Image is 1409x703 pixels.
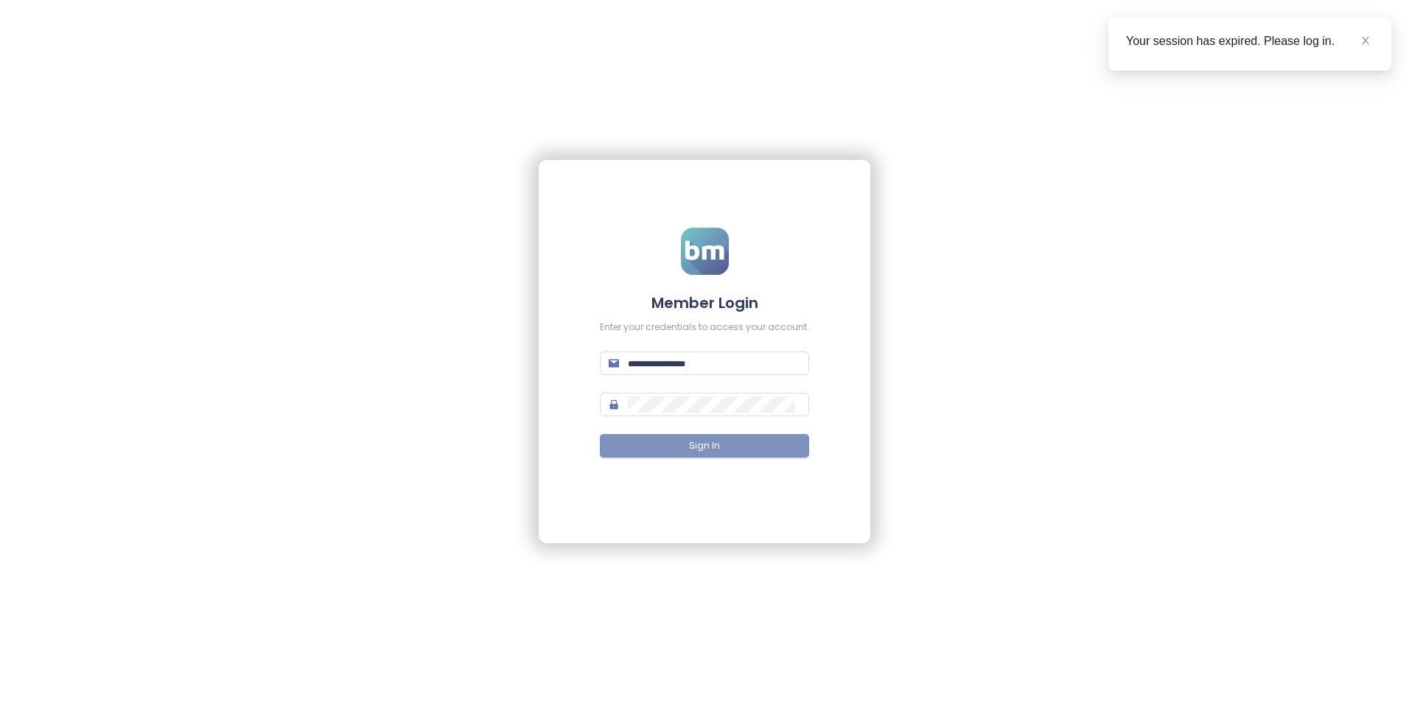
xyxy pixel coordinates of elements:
img: logo [681,228,729,275]
div: Enter your credentials to access your account. [600,321,809,335]
button: Sign In [600,434,809,458]
div: Your session has expired. Please log in. [1126,32,1374,50]
span: Sign In [689,439,720,453]
span: lock [609,399,619,410]
h4: Member Login [600,293,809,313]
span: close [1360,35,1371,46]
span: mail [609,358,619,368]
